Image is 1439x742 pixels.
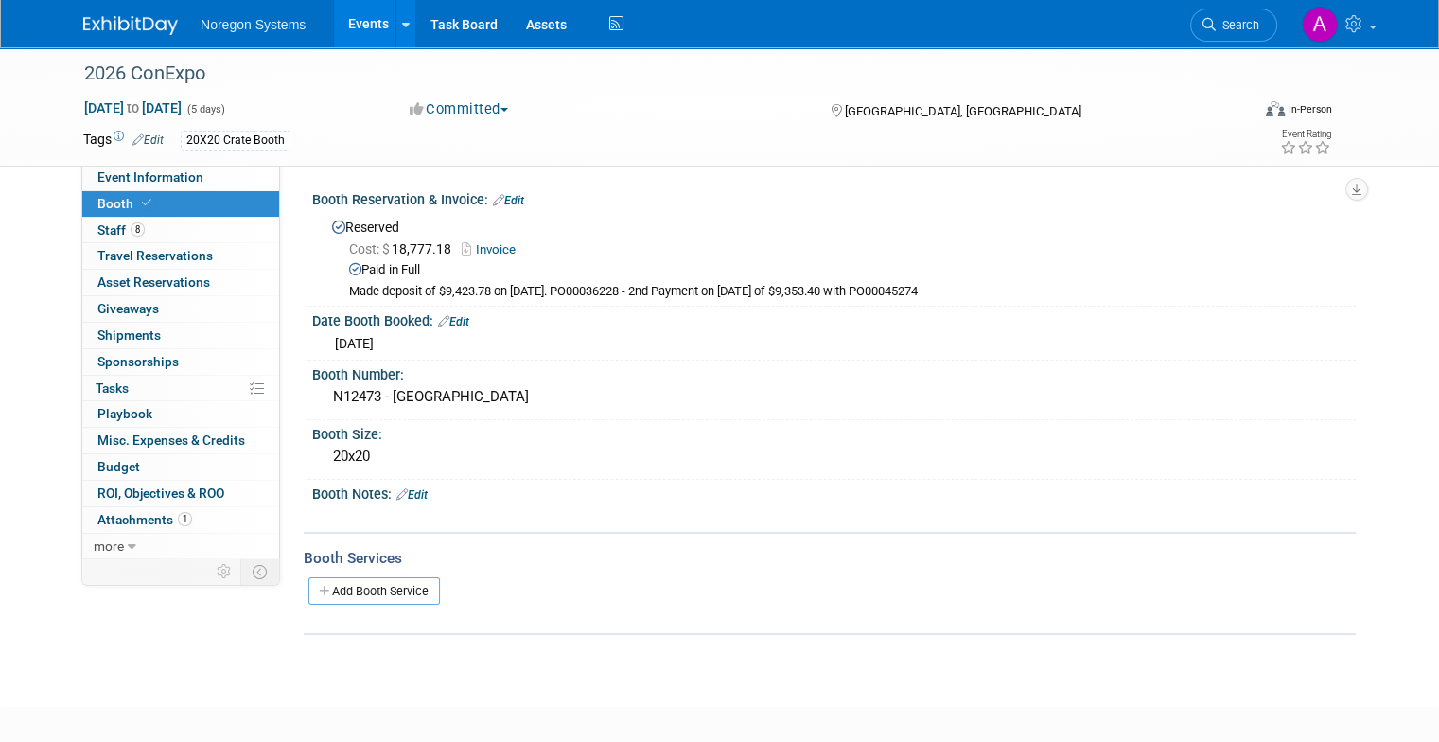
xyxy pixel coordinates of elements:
[462,242,525,256] a: Invoice
[349,241,459,256] span: 18,777.18
[97,222,145,238] span: Staff
[82,428,279,453] a: Misc. Expenses & Credits
[82,191,279,217] a: Booth
[312,420,1356,444] div: Booth Size:
[312,185,1356,210] div: Booth Reservation & Invoice:
[97,248,213,263] span: Travel Reservations
[82,401,279,427] a: Playbook
[403,99,516,119] button: Committed
[1190,9,1277,42] a: Search
[83,130,164,151] td: Tags
[1216,18,1259,32] span: Search
[82,507,279,533] a: Attachments1
[97,274,210,290] span: Asset Reservations
[82,243,279,269] a: Travel Reservations
[82,349,279,375] a: Sponsorships
[312,480,1356,504] div: Booth Notes:
[82,454,279,480] a: Budget
[312,361,1356,384] div: Booth Number:
[208,559,241,584] td: Personalize Event Tab Strip
[97,327,161,343] span: Shipments
[438,315,469,328] a: Edit
[97,459,140,474] span: Budget
[82,218,279,243] a: Staff8
[97,196,155,211] span: Booth
[349,284,1342,300] div: Made deposit of $9,423.78 on [DATE]. PO00036228 - 2nd Payment on [DATE] of $9,353.40 with PO00045274
[97,406,152,421] span: Playbook
[1266,101,1285,116] img: Format-Inperson.png
[82,481,279,506] a: ROI, Objectives & ROO
[82,296,279,322] a: Giveaways
[241,559,280,584] td: Toggle Event Tabs
[82,270,279,295] a: Asset Reservations
[82,534,279,559] a: more
[312,307,1356,331] div: Date Booth Booked:
[97,169,203,185] span: Event Information
[97,354,179,369] span: Sponsorships
[326,382,1342,412] div: N12473 - [GEOGRAPHIC_DATA]
[82,165,279,190] a: Event Information
[396,488,428,502] a: Edit
[185,103,225,115] span: (5 days)
[178,512,192,526] span: 1
[304,548,1356,569] div: Booth Services
[181,131,290,150] div: 20X20 Crate Booth
[96,380,129,396] span: Tasks
[83,99,183,116] span: [DATE] [DATE]
[94,539,124,554] span: more
[124,100,142,115] span: to
[78,57,1226,91] div: 2026 ConExpo
[82,323,279,348] a: Shipments
[1302,7,1338,43] img: Ali Connell
[97,301,159,316] span: Giveaways
[349,241,392,256] span: Cost: $
[1288,102,1332,116] div: In-Person
[335,336,374,351] span: [DATE]
[97,486,224,501] span: ROI, Objectives & ROO
[349,261,1342,279] div: Paid in Full
[308,577,440,605] a: Add Booth Service
[97,512,192,527] span: Attachments
[1148,98,1332,127] div: Event Format
[82,376,279,401] a: Tasks
[201,17,306,32] span: Noregon Systems
[142,198,151,208] i: Booth reservation complete
[326,442,1342,471] div: 20x20
[1280,130,1331,139] div: Event Rating
[83,16,178,35] img: ExhibitDay
[132,133,164,147] a: Edit
[845,104,1081,118] span: [GEOGRAPHIC_DATA], [GEOGRAPHIC_DATA]
[326,213,1342,300] div: Reserved
[97,433,245,448] span: Misc. Expenses & Credits
[493,194,524,207] a: Edit
[131,222,145,237] span: 8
